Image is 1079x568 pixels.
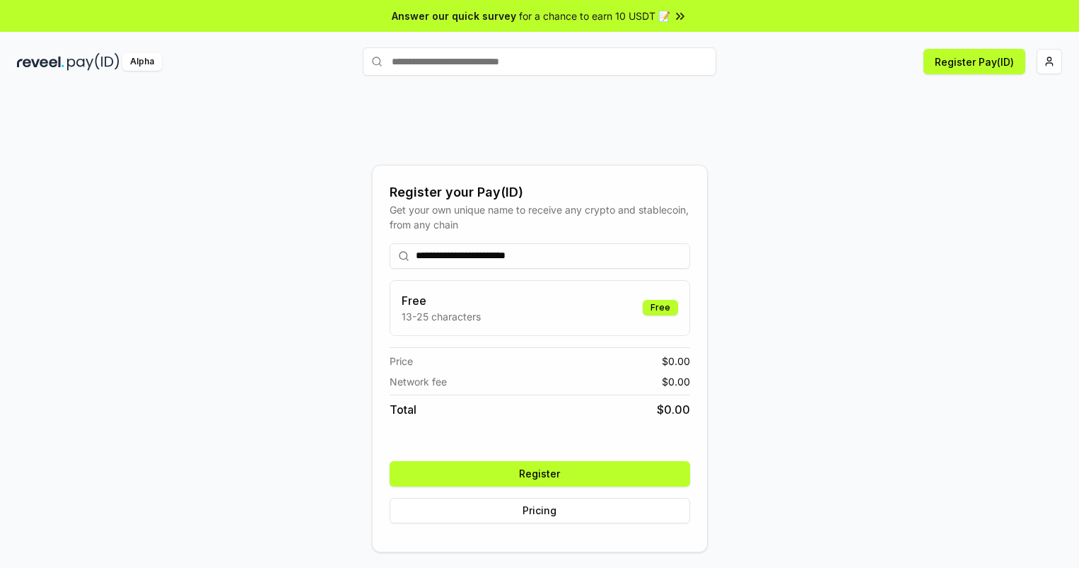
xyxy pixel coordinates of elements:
[392,8,516,23] span: Answer our quick survey
[67,53,119,71] img: pay_id
[390,182,690,202] div: Register your Pay(ID)
[390,354,413,369] span: Price
[643,300,678,315] div: Free
[122,53,162,71] div: Alpha
[923,49,1025,74] button: Register Pay(ID)
[402,292,481,309] h3: Free
[390,374,447,389] span: Network fee
[390,202,690,232] div: Get your own unique name to receive any crypto and stablecoin, from any chain
[662,374,690,389] span: $ 0.00
[17,53,64,71] img: reveel_dark
[662,354,690,369] span: $ 0.00
[519,8,670,23] span: for a chance to earn 10 USDT 📝
[657,401,690,418] span: $ 0.00
[390,401,416,418] span: Total
[390,498,690,523] button: Pricing
[390,461,690,487] button: Register
[402,309,481,324] p: 13-25 characters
